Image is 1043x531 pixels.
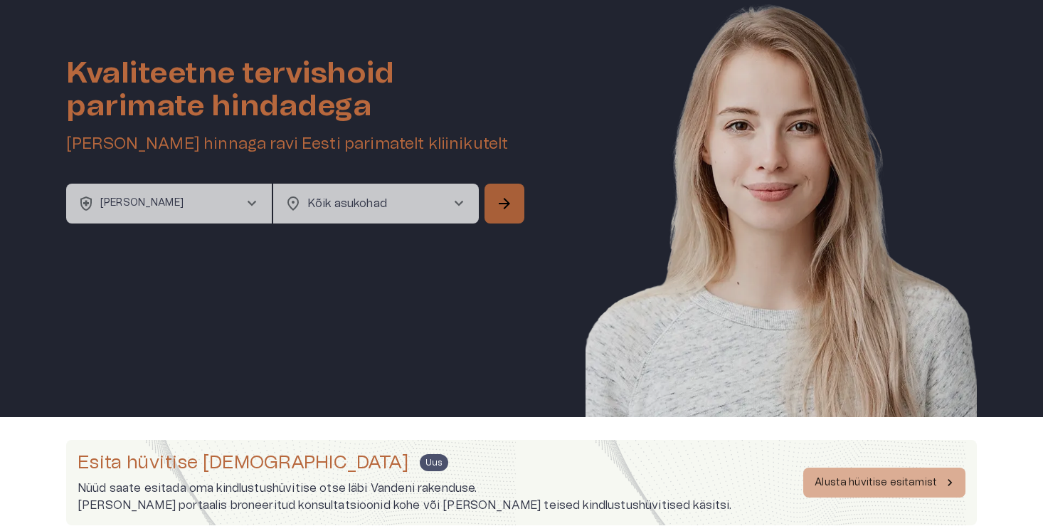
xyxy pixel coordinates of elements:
[78,195,95,212] span: health_and_safety
[78,451,408,474] h4: Esita hüvitise [DEMOGRAPHIC_DATA]
[420,454,448,471] span: Uus
[285,195,302,212] span: location_on
[78,480,732,497] p: Nüüd saate esitada oma kindlustushüvitise otse läbi Vandeni rakenduse.
[66,57,527,122] h1: Kvaliteetne tervishoid parimate hindadega
[243,195,260,212] span: chevron_right
[485,184,524,224] button: Search
[66,184,272,224] button: health_and_safety[PERSON_NAME]chevron_right
[496,195,513,212] span: arrow_forward
[803,468,965,498] button: Alusta hüvitise esitamist
[815,475,937,490] p: Alusta hüvitise esitamist
[78,497,732,514] p: [PERSON_NAME] portaalis broneeritud konsultatsioonid kohe või [PERSON_NAME] teised kindlustushüvi...
[100,196,184,211] p: [PERSON_NAME]
[66,134,527,154] h5: [PERSON_NAME] hinnaga ravi Eesti parimatelt kliinikutelt
[307,195,428,212] p: Kõik asukohad
[450,195,467,212] span: chevron_right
